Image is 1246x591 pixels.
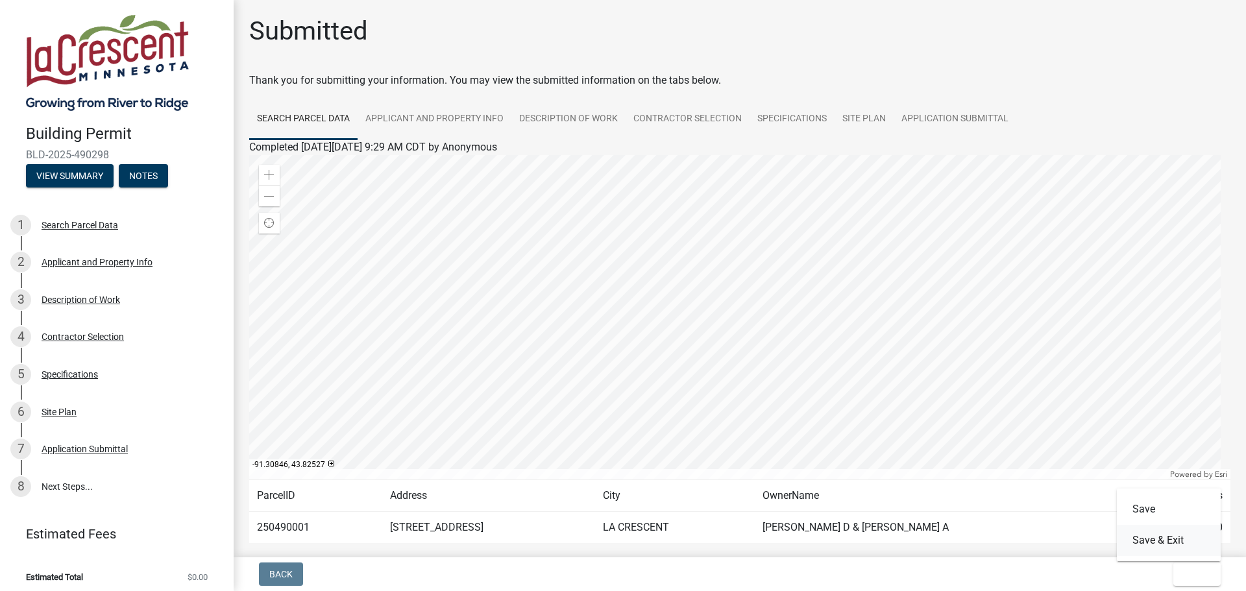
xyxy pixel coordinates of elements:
div: Find my location [259,213,280,234]
a: Specifications [750,99,835,140]
div: Description of Work [42,295,120,304]
button: View Summary [26,164,114,187]
div: 8 [10,476,31,497]
td: OwnerName [755,480,1149,512]
div: 1 [10,215,31,235]
span: Completed [DATE][DATE] 9:29 AM CDT by Anonymous [249,141,497,153]
div: 6 [10,402,31,422]
div: 2 [10,252,31,272]
div: Search Parcel Data [42,221,118,230]
button: Exit [1173,562,1221,586]
div: Powered by [1167,469,1230,479]
a: Site Plan [835,99,894,140]
td: ParcelID [249,480,382,512]
button: Save [1117,494,1221,525]
div: Zoom in [259,165,280,186]
div: Zoom out [259,186,280,206]
td: Acres [1149,480,1230,512]
a: Esri [1215,470,1227,479]
h1: Submitted [249,16,368,47]
a: Estimated Fees [10,521,213,547]
div: 3 [10,289,31,310]
button: Save & Exit [1117,525,1221,556]
span: Estimated Total [26,573,83,581]
td: 250490001 [249,512,382,544]
span: Back [269,569,293,579]
div: Application Submittal [42,444,128,453]
span: BLD-2025-490298 [26,149,208,161]
a: Applicant and Property Info [358,99,511,140]
div: 7 [10,439,31,459]
div: 4 [10,326,31,347]
div: Thank you for submitting your information. You may view the submitted information on the tabs below. [249,73,1230,88]
td: [STREET_ADDRESS] [382,512,595,544]
h4: Building Permit [26,125,223,143]
span: Exit [1184,569,1203,579]
td: City [595,480,755,512]
td: [PERSON_NAME] D & [PERSON_NAME] A [755,512,1149,544]
a: Description of Work [511,99,626,140]
button: Back [259,562,303,586]
div: Contractor Selection [42,332,124,341]
td: Address [382,480,595,512]
a: Contractor Selection [626,99,750,140]
div: Specifications [42,370,98,379]
div: Exit [1117,488,1221,561]
span: $0.00 [188,573,208,581]
a: Application Submittal [894,99,1016,140]
button: Notes [119,164,168,187]
div: Applicant and Property Info [42,258,153,267]
div: 5 [10,364,31,385]
td: LA CRESCENT [595,512,755,544]
wm-modal-confirm: Summary [26,171,114,182]
wm-modal-confirm: Notes [119,171,168,182]
img: City of La Crescent, Minnesota [26,14,189,111]
div: Site Plan [42,407,77,416]
a: Search Parcel Data [249,99,358,140]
